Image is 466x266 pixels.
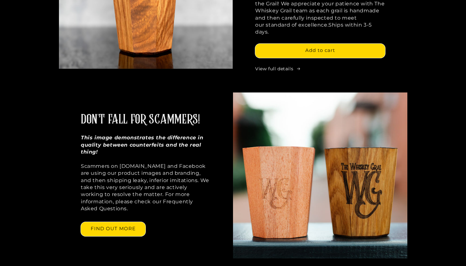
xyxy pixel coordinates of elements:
[255,44,385,58] button: Add to cart
[305,47,335,53] span: Add to cart
[81,111,200,128] h2: DON'T FALL FOR SCAMMERS!
[81,134,211,212] p: Scammers on [DOMAIN_NAME] and Facebook are using our product images and branding, and then shippi...
[255,66,385,72] a: View full details
[81,135,204,155] strong: This image demonstrates the difference in quality between counterfeits and the real thing!
[81,222,146,236] a: FIND OUT MORE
